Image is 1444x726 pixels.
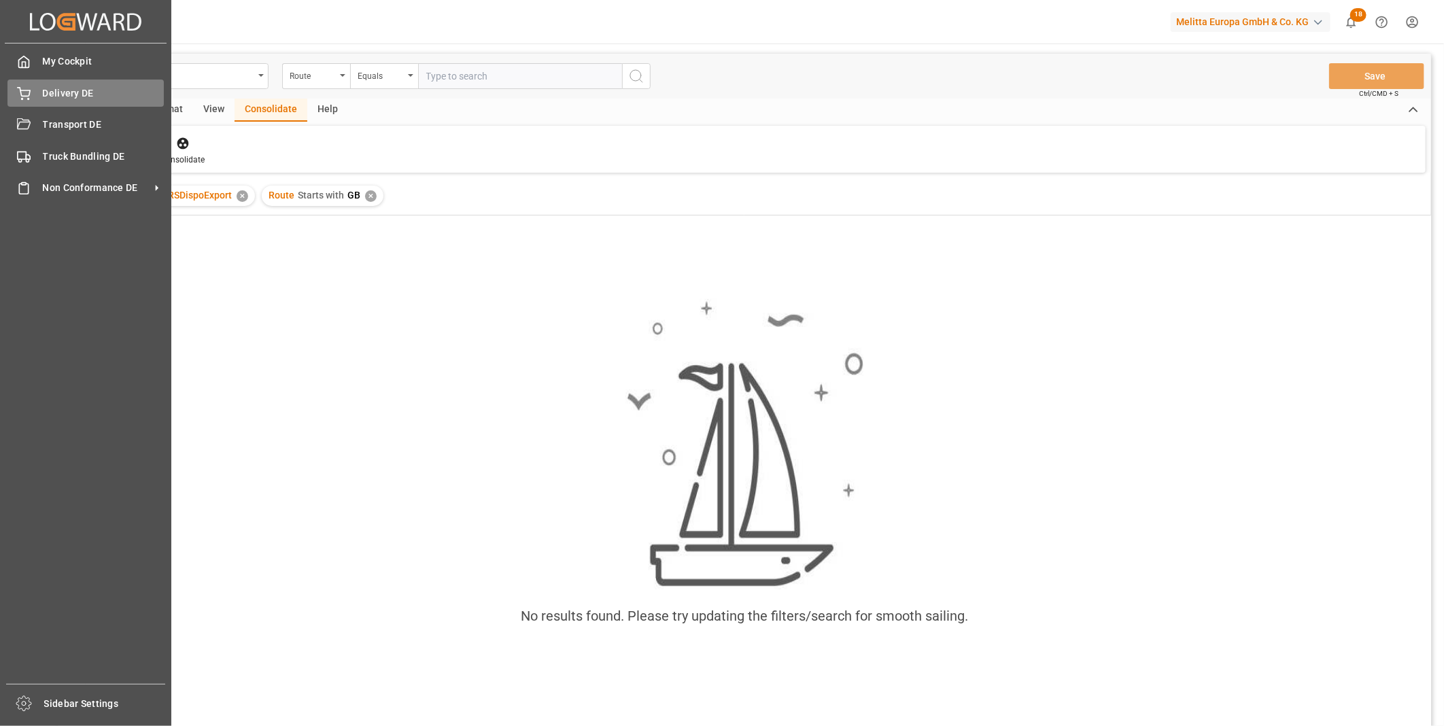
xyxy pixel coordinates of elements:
span: Sidebar Settings [44,697,166,711]
span: Transport DE [43,118,165,132]
span: GB [347,190,360,201]
span: 18 [1350,8,1366,22]
span: Truck Bundling DE [43,150,165,164]
div: Consolidate [160,154,205,166]
div: Equals [358,67,404,82]
div: Help [307,99,348,122]
div: No results found. Please try updating the filters/search for smooth sailing. [521,606,968,626]
img: smooth_sailing.jpeg [625,299,863,589]
div: Consolidate [235,99,307,122]
input: Type to search [418,63,622,89]
a: Delivery DE [7,80,164,106]
div: ✕ [365,190,377,202]
a: My Cockpit [7,48,164,75]
button: Help Center [1366,7,1397,37]
span: My Cockpit [43,54,165,69]
span: Route [269,190,294,201]
span: Delivery DE [43,86,165,101]
span: Starts with [298,190,344,201]
span: Ctrl/CMD + S [1359,88,1398,99]
div: Melitta Europa GmbH & Co. KG [1171,12,1330,32]
button: open menu [282,63,350,89]
a: Truck Bundling DE [7,143,164,169]
a: Transport DE [7,111,164,138]
button: Save [1329,63,1424,89]
div: View [193,99,235,122]
button: show 18 new notifications [1336,7,1366,37]
div: ✕ [237,190,248,202]
button: open menu [350,63,418,89]
button: Melitta Europa GmbH & Co. KG [1171,9,1336,35]
button: search button [622,63,651,89]
div: Route [290,67,336,82]
span: Non Conformance DE [43,181,150,195]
